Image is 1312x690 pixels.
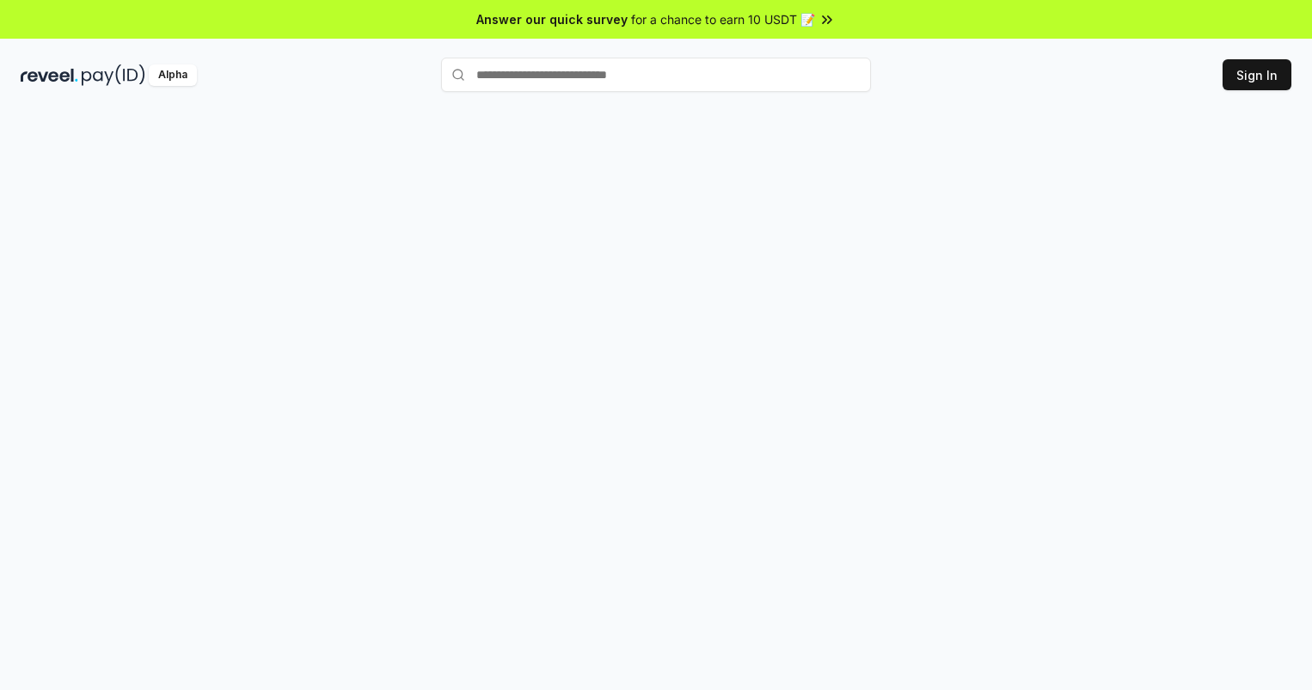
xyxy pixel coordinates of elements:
button: Sign In [1223,59,1291,90]
img: pay_id [82,64,145,86]
img: reveel_dark [21,64,78,86]
span: Answer our quick survey [476,10,628,28]
span: for a chance to earn 10 USDT 📝 [631,10,815,28]
div: Alpha [149,64,197,86]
